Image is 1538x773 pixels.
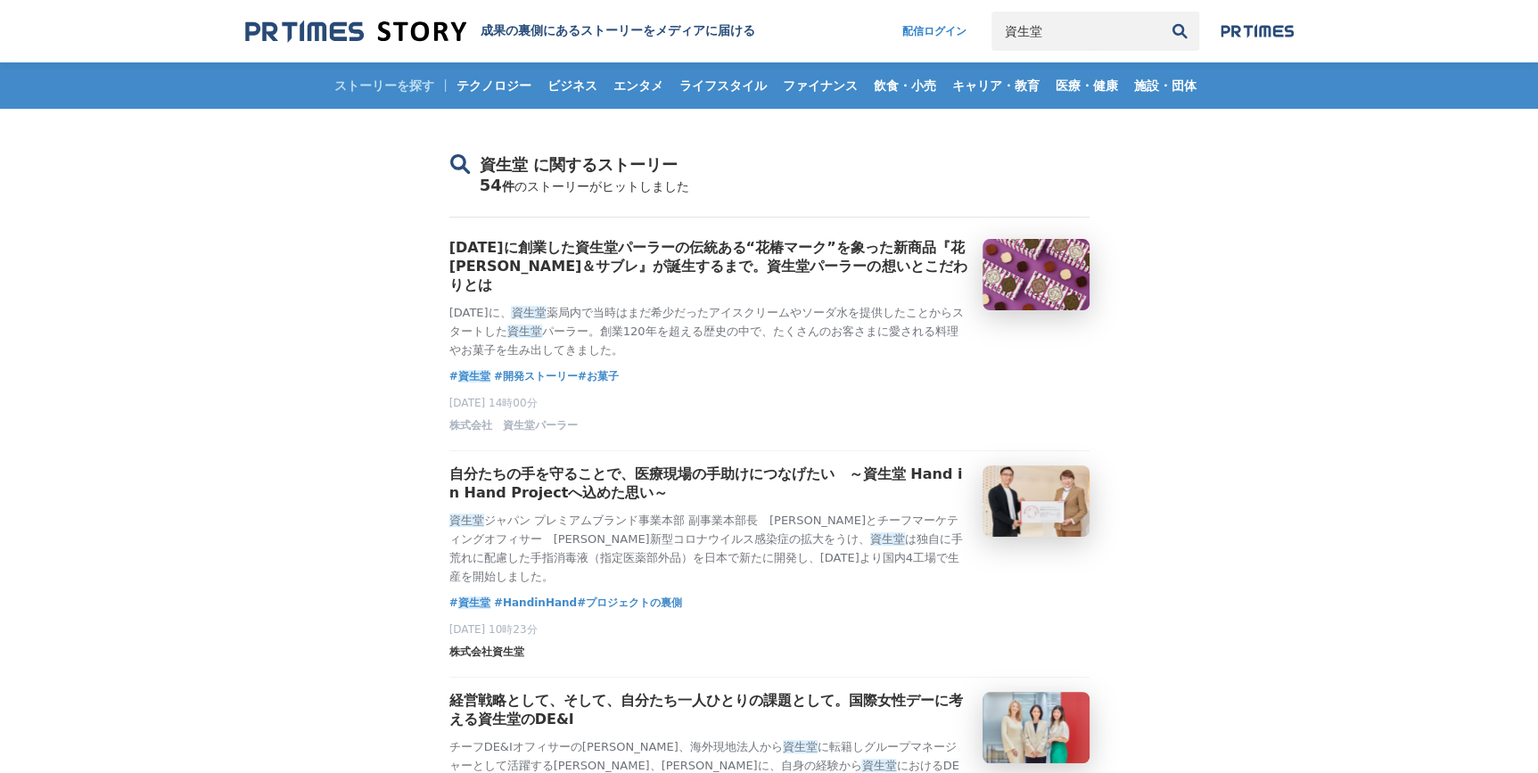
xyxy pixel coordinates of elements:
[449,650,524,662] a: 株式会社資生堂
[1127,78,1204,94] span: 施設・団体
[870,532,905,546] em: 資生堂
[776,78,865,94] span: ファイナンス
[449,418,578,433] span: 株式会社 資生堂パーラー
[245,20,755,44] a: 成果の裏側にあるストーリーをメディアに届ける 成果の裏側にあるストーリーをメディアに届ける
[861,759,896,772] em: 資生堂
[449,594,494,612] a: #資生堂
[449,78,539,94] span: テクノロジー
[245,20,466,44] img: 成果の裏側にあるストーリーをメディアに届ける
[449,622,1090,637] p: [DATE] 10時23分
[672,78,774,94] span: ライフスタイル
[449,239,968,295] h3: [DATE]に創業した資生堂パーラーの伝統ある“花椿マーク”を象った新商品『花[PERSON_NAME]＆サブレ』が誕生するまで。資生堂パーラーの想いとこだわりとは
[458,370,490,382] em: 資生堂
[449,424,578,436] a: 株式会社 資生堂パーラー
[514,179,689,193] span: のストーリーがヒットしました
[449,176,1090,218] div: 54
[945,62,1047,109] a: キャリア・教育
[540,78,605,94] span: ビジネス
[884,12,984,51] a: 配信ログイン
[449,239,1090,359] a: [DATE]に創業した資生堂パーラーの伝統ある“花椿マーク”を象った新商品『花[PERSON_NAME]＆サブレ』が誕生するまで。資生堂パーラーの想いとこだわりとは[DATE]に、資生堂薬局内で...
[867,62,943,109] a: 飲食・小売
[480,155,678,174] span: 資生堂 に関するストーリー
[606,62,670,109] a: エンタメ
[507,325,542,338] em: 資生堂
[449,396,1090,411] p: [DATE] 14時00分
[1221,24,1294,38] img: prtimes
[577,594,682,612] a: #プロジェクトの裏側
[783,740,818,753] em: 資生堂
[1127,62,1204,109] a: 施設・団体
[511,306,546,319] em: 資生堂
[776,62,865,109] a: ファイナンス
[481,23,755,39] h1: 成果の裏側にあるストーリーをメディアに届ける
[867,78,943,94] span: 飲食・小売
[991,12,1160,51] input: キーワードで検索
[449,645,524,660] span: 株式会社資生堂
[449,594,494,612] span: #
[1160,12,1199,51] button: 検索
[502,179,514,193] span: 件
[1049,78,1125,94] span: 医療・健康
[494,367,578,385] a: #開発ストーリー
[458,596,490,609] em: 資生堂
[578,367,619,385] a: #お菓子
[672,62,774,109] a: ライフスタイル
[1049,62,1125,109] a: 医療・健康
[449,692,968,729] h3: 経営戦略として、そして、自分たち一人ひとりの課題として。国際女性デーに考える資生堂のDE&I
[449,62,539,109] a: テクノロジー
[449,367,494,385] span: #
[449,512,968,586] p: ジャパン プレミアムブランド事業本部 副事業本部長 [PERSON_NAME]とチーフマーケティングオフィサー [PERSON_NAME]新型コロナウイルス感染症の拡大をうけ、 は独自に手荒れに...
[449,465,968,503] h3: 自分たちの手を守ることで、医療現場の手助けにつなげたい ～資生堂 Hand in Hand Projectへ込めた思い～
[540,62,605,109] a: ビジネス
[945,78,1047,94] span: キャリア・教育
[606,78,670,94] span: エンタメ
[449,514,484,527] em: 資生堂
[494,594,577,612] a: #HandinHand
[449,304,968,359] p: [DATE]に、 薬局内で当時はまだ希少だったアイスクリームやソーダ水を提供したことからスタートした パーラー。創業120年を超える歴史の中で、たくさんのお客さまに愛される料理やお菓子を生み出し...
[449,465,1090,586] a: 自分たちの手を守ることで、医療現場の手助けにつなげたい ～資生堂 Hand in Hand Projectへ込めた思い～資生堂ジャパン プレミアムブランド事業本部 副事業本部長 [PERSON_...
[449,367,494,385] a: #資生堂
